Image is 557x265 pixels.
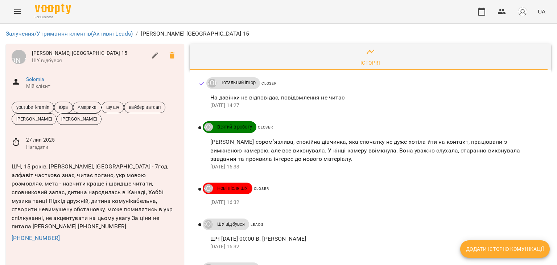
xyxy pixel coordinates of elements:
[210,102,540,109] p: [DATE] 14:27
[12,235,60,241] a: [PHONE_NUMBER]
[26,144,178,151] span: Нагадати
[12,115,56,122] span: [PERSON_NAME]
[54,104,72,111] span: Юра
[210,163,540,171] p: [DATE] 16:33
[210,199,540,206] p: [DATE] 16:32
[210,235,540,243] p: ШЧ [DATE] 00:00 В. [PERSON_NAME]
[203,123,213,131] a: ДТ [PERSON_NAME]
[32,57,147,64] span: ШУ відбувся
[26,136,178,144] span: 27 лип 2025
[35,4,71,14] img: Voopty Logo
[26,83,178,90] span: Мій клієнт
[216,79,260,86] span: Тотальний ігнор
[204,123,213,131] div: ДТ Ірина Микитей
[213,124,256,130] span: Взятий в роботу
[35,15,71,20] span: For Business
[57,115,101,122] span: [PERSON_NAME]
[251,223,263,227] span: Leads
[6,29,551,38] nav: breadcrumb
[210,138,540,163] p: [PERSON_NAME] сором’язлива, спокійна дівчинка, яка спочатку не дуже хотіла йти на контакт, працюв...
[210,93,540,102] p: На дзвінки не відповідає, повідомлення не читає
[32,50,147,57] span: [PERSON_NAME] [GEOGRAPHIC_DATA] 15
[535,5,548,18] button: UA
[73,104,101,111] span: Америка
[12,50,26,64] a: ДТ [PERSON_NAME]
[208,79,216,87] div: ДТ Ірина Микитей
[466,245,544,253] span: Додати історію комунікації
[538,8,545,15] span: UA
[204,184,213,193] div: ДТ Ірина Микитей
[517,7,528,17] img: avatar_s.png
[10,161,180,232] div: ШЧ, 15 років, [PERSON_NAME], [GEOGRAPHIC_DATA] - 7год, алфавіт частково знає, читає погано, укр м...
[6,30,133,37] a: Залучення/Утримання клієнтів(Активні Leads)
[102,104,124,111] span: шу шч
[210,243,540,250] p: [DATE] 16:32
[26,76,44,82] a: Solomia
[141,29,249,38] p: [PERSON_NAME] [GEOGRAPHIC_DATA] 15
[204,220,213,229] div: ДТ Ірина Микитей
[213,185,252,192] span: Нові після ШУ
[258,125,273,129] span: Closer
[254,187,269,191] span: Closer
[124,104,165,111] span: вайберіватсап
[12,104,54,111] span: youtube_kramin
[203,220,213,229] a: ДТ [PERSON_NAME]
[136,29,138,38] li: /
[360,58,380,67] div: Історія
[12,50,26,64] div: ДТ Ірина Микитей
[206,79,216,87] a: ДТ [PERSON_NAME]
[213,221,249,228] span: ШУ відбувся
[261,81,277,85] span: Closer
[203,184,213,193] a: ДТ [PERSON_NAME]
[9,3,26,20] button: Menu
[460,240,550,258] button: Додати історію комунікації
